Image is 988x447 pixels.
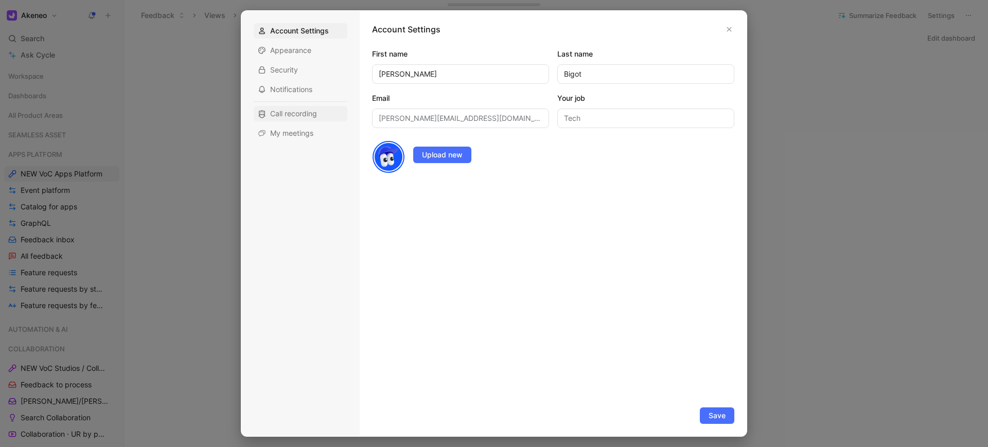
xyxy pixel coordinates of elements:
span: Call recording [270,109,317,119]
span: Save [709,409,726,422]
span: My meetings [270,128,313,138]
span: Notifications [270,84,312,95]
span: Security [270,65,298,75]
div: Security [254,62,347,78]
button: Save [700,407,734,424]
label: Your job [557,92,734,104]
div: Account Settings [254,23,347,39]
div: Appearance [254,43,347,58]
label: First name [372,48,549,60]
span: Appearance [270,45,311,56]
img: avatar [374,142,403,172]
div: Notifications [254,82,347,97]
button: Upload new [413,147,471,163]
span: Upload new [422,149,463,161]
div: Call recording [254,106,347,121]
span: Account Settings [270,26,329,36]
label: Last name [557,48,734,60]
div: My meetings [254,126,347,141]
label: Email [372,92,549,104]
h1: Account Settings [372,23,440,35]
